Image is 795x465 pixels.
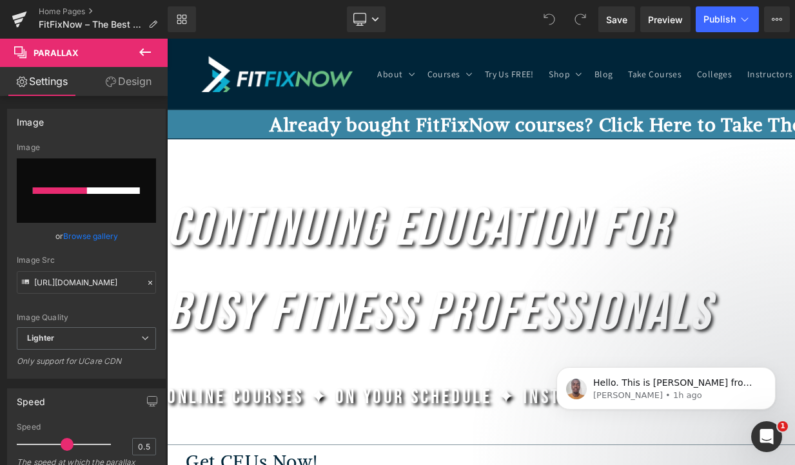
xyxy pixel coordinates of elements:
[17,256,156,265] div: Image Src
[384,23,430,50] summary: Shop
[764,6,790,32] button: More
[537,340,795,430] iframe: Intercom notifications message
[17,271,156,294] input: Link
[751,421,782,452] iframe: Intercom live chat
[536,6,562,32] button: Undo
[606,13,627,26] span: Save
[17,389,45,407] div: Speed
[430,23,464,50] a: Blog
[259,23,318,50] summary: Courses
[17,356,156,375] div: Only support for UCare CDN
[648,13,683,26] span: Preview
[86,67,170,96] a: Design
[27,333,54,343] b: Lighter
[587,23,649,50] a: Instructors
[473,30,527,42] span: Take Courses
[39,19,143,30] span: FitFixNow – The Best Continuing Education Online
[34,48,79,58] span: Parallax
[326,30,376,42] span: Try Us FREE!
[208,23,259,50] summary: About
[168,6,196,32] a: New Library
[17,143,156,152] div: Image
[63,225,118,247] a: Browse gallery
[703,14,736,24] span: Publish
[778,421,788,432] span: 1
[640,6,691,32] a: Preview
[17,229,156,243] div: or
[17,313,156,322] div: Image Quality
[543,30,579,42] span: Colleges
[35,18,190,55] img: FitFixNow Logo
[535,23,587,50] a: Colleges
[216,30,242,42] span: About
[267,30,300,42] span: Courses
[318,23,384,50] a: Try Us FREE!
[465,23,535,50] a: Take Courses
[438,30,456,42] span: Blog
[594,30,642,42] span: Instructors
[56,37,221,227] span: Hello. This is [PERSON_NAME] from GemPages again. Hope that you are still doing well! I haven't c...
[667,22,696,50] summary: Search
[567,6,593,32] button: Redo
[391,30,413,42] span: Shop
[17,109,44,128] div: Image
[56,50,222,61] p: Message from Brian, sent 1h ago
[696,6,759,32] button: Publish
[17,422,156,432] div: Speed
[39,6,168,17] a: Home Pages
